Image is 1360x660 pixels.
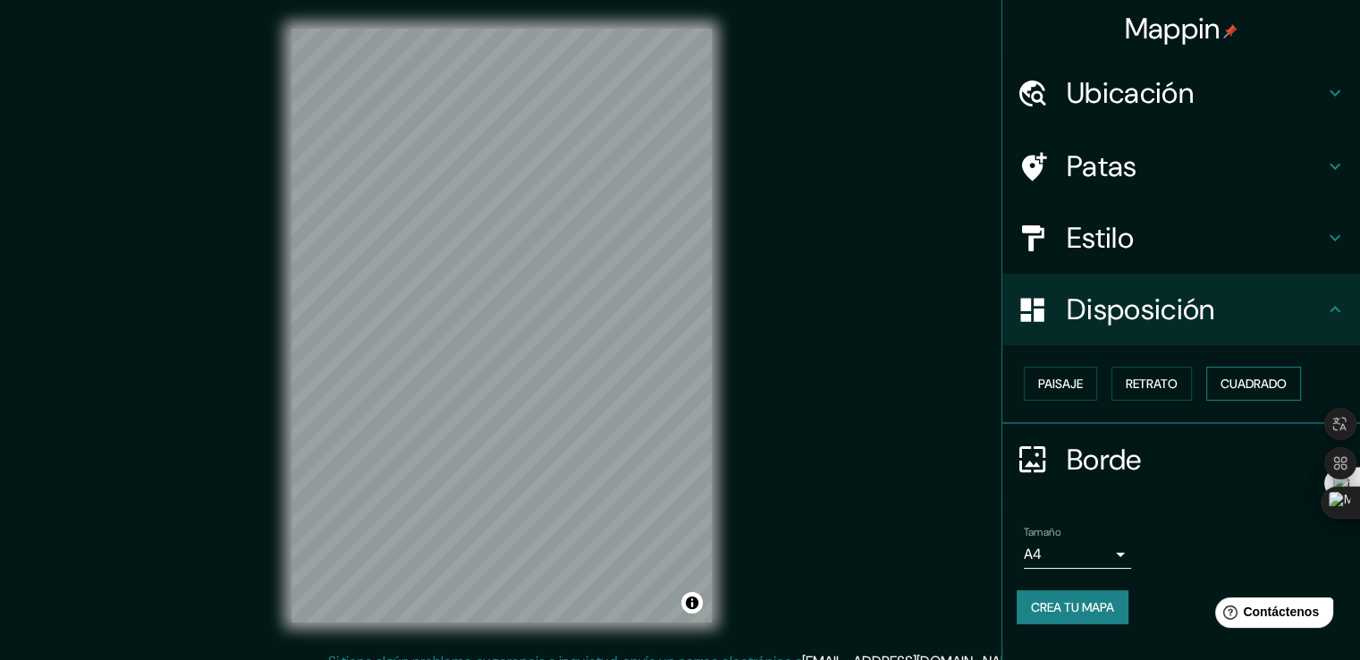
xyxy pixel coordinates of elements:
[1067,441,1142,478] font: Borde
[1201,590,1340,640] iframe: Lanzador de widgets de ayuda
[1024,540,1131,569] div: A4
[1111,367,1192,401] button: Retrato
[291,29,712,622] canvas: Mapa
[1002,202,1360,274] div: Estilo
[1223,24,1238,38] img: pin-icon.png
[1067,219,1134,257] font: Estilo
[1024,545,1042,563] font: A4
[1067,291,1214,328] font: Disposición
[1017,590,1128,624] button: Crea tu mapa
[1002,274,1360,345] div: Disposición
[1024,367,1097,401] button: Paisaje
[681,592,703,613] button: Activar o desactivar atribución
[1002,424,1360,495] div: Borde
[1067,148,1137,185] font: Patas
[1024,525,1060,539] font: Tamaño
[1002,57,1360,129] div: Ubicación
[1126,376,1178,392] font: Retrato
[1031,599,1114,615] font: Crea tu mapa
[1221,376,1287,392] font: Cuadrado
[1002,131,1360,202] div: Patas
[1125,10,1221,47] font: Mappin
[1067,74,1194,112] font: Ubicación
[1206,367,1301,401] button: Cuadrado
[1038,376,1083,392] font: Paisaje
